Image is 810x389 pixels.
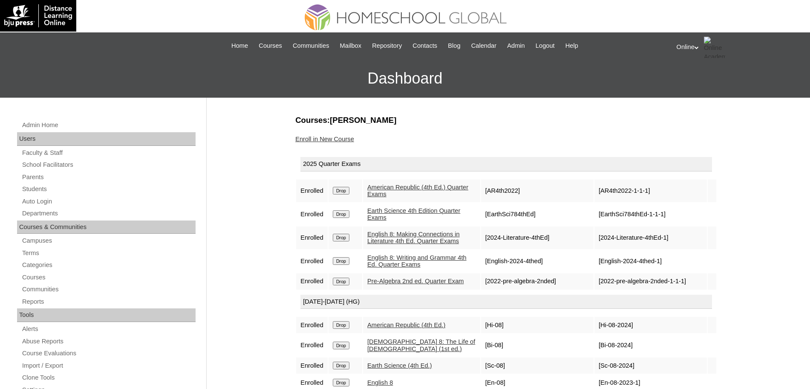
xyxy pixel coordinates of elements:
td: [Hi-08-2024] [594,317,707,333]
div: 2025 Quarter Exams [300,157,712,171]
span: Home [231,41,248,51]
a: English 8 [367,379,393,386]
a: Home [227,41,252,51]
input: Drop [333,234,349,241]
td: Enrolled [296,180,328,202]
a: [DEMOGRAPHIC_DATA] 8: The Life of [DEMOGRAPHIC_DATA] (1st ed.) [367,338,475,352]
td: [Bi-08-2024] [594,334,707,357]
input: Drop [333,342,349,349]
a: Earth Science (4th Ed.) [367,362,432,369]
a: Terms [21,248,196,258]
span: Mailbox [340,41,362,51]
img: Online Academy [704,37,725,58]
a: English 8: Making Connections in Literature 4th Ed. Quarter Exams [367,231,460,245]
td: [Sc-08-2024] [594,357,707,374]
a: Campuses [21,235,196,246]
a: Students [21,184,196,194]
a: American Republic (4th Ed.) Quarter Exams [367,184,468,198]
input: Drop [333,210,349,218]
a: Blog [444,41,464,51]
td: [English-2024-4thed] [481,250,594,273]
td: Enrolled [296,317,328,333]
td: Enrolled [296,357,328,374]
input: Drop [333,278,349,285]
a: Admin Home [21,120,196,131]
a: Parents [21,172,196,183]
a: Courses [21,272,196,283]
td: [Hi-08] [481,317,594,333]
div: Users [17,132,196,146]
span: Blog [448,41,460,51]
span: Courses [259,41,282,51]
td: [Sc-08] [481,357,594,374]
div: Courses & Communities [17,221,196,234]
span: Communities [293,41,329,51]
td: [Bi-08] [481,334,594,357]
a: Earth Science 4th Edition Quarter Exams [367,207,460,221]
td: Enrolled [296,250,328,273]
h3: Dashboard [4,59,806,98]
a: Logout [531,41,559,51]
span: Contacts [412,41,437,51]
span: Logout [536,41,555,51]
input: Drop [333,257,349,265]
td: [English-2024-4thed-1] [594,250,707,273]
td: [AR4th2022] [481,180,594,202]
td: [2024-Literature-4thEd-1] [594,226,707,249]
a: Import / Export [21,360,196,371]
img: logo-white.png [4,4,72,27]
a: Categories [21,260,196,270]
a: Admin [503,41,529,51]
a: Course Evaluations [21,348,196,359]
a: Help [561,41,582,51]
a: School Facilitators [21,160,196,170]
a: Repository [368,41,406,51]
a: Contacts [408,41,441,51]
a: Departments [21,208,196,219]
input: Drop [333,362,349,369]
td: Enrolled [296,203,328,226]
a: Courses [254,41,286,51]
div: Tools [17,308,196,322]
a: Clone Tools [21,372,196,383]
div: [DATE]-[DATE] (HG) [300,295,712,309]
a: Enroll in New Course [295,136,354,142]
div: Online [677,37,802,58]
input: Drop [333,379,349,386]
a: Pre-Algebra 2nd ed. Quarter Exam [367,278,464,284]
a: Mailbox [336,41,366,51]
a: Reports [21,296,196,307]
a: English 8: Writing and Grammar 4th Ed. Quarter Exams [367,254,467,268]
span: Help [565,41,578,51]
a: Calendar [467,41,501,51]
span: Admin [507,41,525,51]
span: Calendar [471,41,496,51]
a: Communities [21,284,196,295]
h3: Courses:[PERSON_NAME] [295,115,717,126]
a: American Republic (4th Ed.) [367,322,445,328]
span: Repository [372,41,402,51]
a: Faculty & Staff [21,148,196,158]
a: Alerts [21,324,196,334]
td: [EarthSci784thEd-1-1-1] [594,203,707,226]
input: Drop [333,321,349,329]
td: Enrolled [296,273,328,290]
td: [EarthSci784thEd] [481,203,594,226]
td: [2024-Literature-4thEd] [481,226,594,249]
td: [AR4th2022-1-1-1] [594,180,707,202]
a: Auto Login [21,196,196,207]
td: [2022-pre-algebra-2nded-1-1-1] [594,273,707,290]
a: Abuse Reports [21,336,196,347]
td: [2022-pre-algebra-2nded] [481,273,594,290]
td: Enrolled [296,334,328,357]
a: Communities [288,41,334,51]
input: Drop [333,187,349,194]
td: Enrolled [296,226,328,249]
